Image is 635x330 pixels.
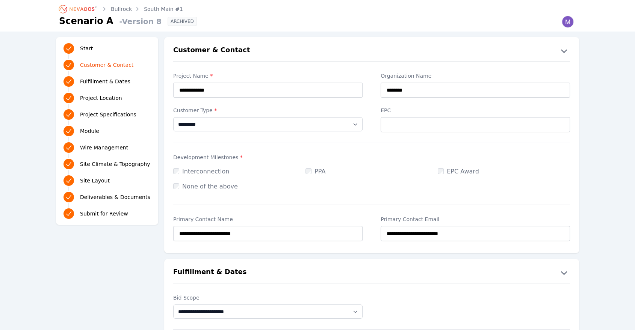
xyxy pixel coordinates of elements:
label: Organization Name [381,72,570,80]
label: Primary Contact Email [381,215,570,223]
span: Project Location [80,94,122,102]
nav: Breadcrumb [59,3,183,15]
button: Customer & Contact [164,45,579,57]
label: PPA [305,168,325,175]
a: Bullrock [111,5,132,13]
button: Fulfillment & Dates [164,267,579,279]
label: EPC [381,107,570,114]
label: Interconnection [173,168,229,175]
input: Interconnection [173,168,179,174]
a: South Main #1 [144,5,183,13]
input: EPC Award [438,168,444,174]
img: Madeline Koldos [562,16,574,28]
label: Customer Type [173,107,363,114]
span: Module [80,127,99,135]
label: Development Milestones [173,154,570,161]
label: Project Name [173,72,363,80]
span: Fulfillment & Dates [80,78,130,85]
label: Primary Contact Name [173,215,363,223]
span: Site Climate & Topography [80,160,150,168]
span: Site Layout [80,177,110,184]
span: Project Specifications [80,111,136,118]
span: Start [80,45,93,52]
div: ARCHIVED [168,17,197,26]
span: Submit for Review [80,210,128,217]
h1: Scenario A [59,15,113,27]
input: None of the above [173,183,179,189]
span: Wire Management [80,144,128,151]
span: - Version 8 [116,16,162,27]
h2: Fulfillment & Dates [173,267,246,279]
span: Deliverables & Documents [80,193,150,201]
input: PPA [305,168,311,174]
label: EPC Award [438,168,479,175]
label: Bid Scope [173,294,363,301]
nav: Progress [63,42,151,220]
label: None of the above [173,183,238,190]
span: Customer & Contact [80,61,133,69]
h2: Customer & Contact [173,45,250,57]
